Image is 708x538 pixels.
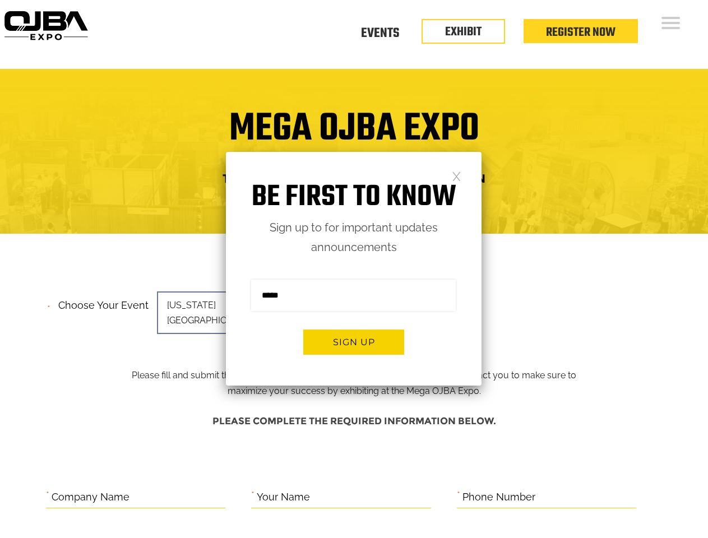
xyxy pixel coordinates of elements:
a: Register Now [546,23,616,42]
h4: Please complete the required information below. [46,410,663,432]
a: Close [452,171,461,180]
a: EXHIBIT [445,22,482,41]
p: Please fill and submit the information below and one of our team members will contact you to make... [123,296,585,399]
label: Your Name [257,489,310,506]
p: Sign up to for important updates announcements [226,218,482,257]
label: Choose your event [52,290,149,314]
h1: Mega OJBA Expo [8,113,700,158]
h4: Trade Show Exhibit Space Application [8,168,700,189]
h1: Be first to know [226,180,482,215]
button: Sign up [303,330,404,355]
label: Company Name [52,489,129,506]
span: [US_STATE][GEOGRAPHIC_DATA] [157,291,314,334]
label: Phone Number [462,489,535,506]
